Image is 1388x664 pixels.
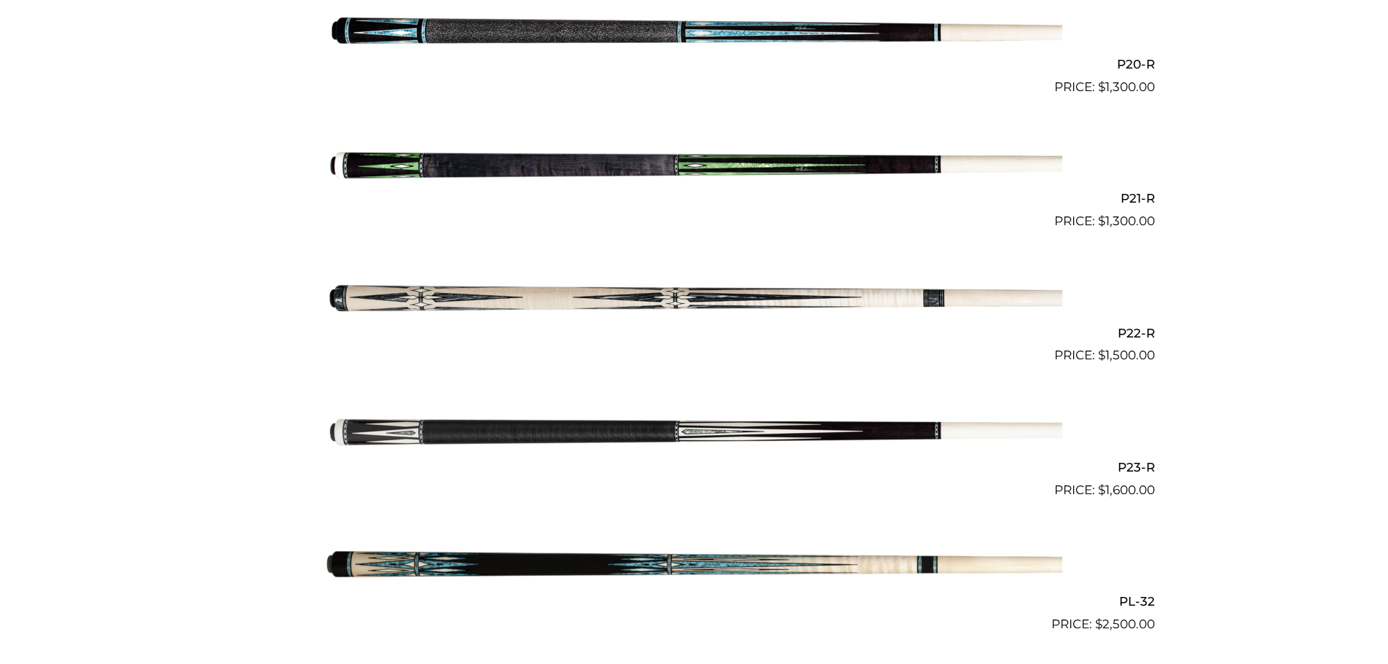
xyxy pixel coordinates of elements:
img: PL-32 [326,506,1062,628]
h2: P23-R [234,453,1155,480]
h2: P21-R [234,185,1155,212]
img: P21-R [326,103,1062,225]
a: P21-R $1,300.00 [234,103,1155,231]
img: P22-R [326,237,1062,359]
span: $ [1098,79,1105,94]
a: PL-32 $2,500.00 [234,506,1155,634]
a: P23-R $1,600.00 [234,371,1155,499]
h2: PL-32 [234,588,1155,615]
span: $ [1098,348,1105,362]
img: P23-R [326,371,1062,493]
bdi: 1,300.00 [1098,79,1155,94]
a: P22-R $1,500.00 [234,237,1155,365]
bdi: 1,600.00 [1098,483,1155,497]
h2: P20-R [234,50,1155,77]
h2: P22-R [234,319,1155,346]
bdi: 1,500.00 [1098,348,1155,362]
bdi: 2,500.00 [1095,617,1155,631]
bdi: 1,300.00 [1098,214,1155,228]
span: $ [1098,214,1105,228]
span: $ [1095,617,1102,631]
span: $ [1098,483,1105,497]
